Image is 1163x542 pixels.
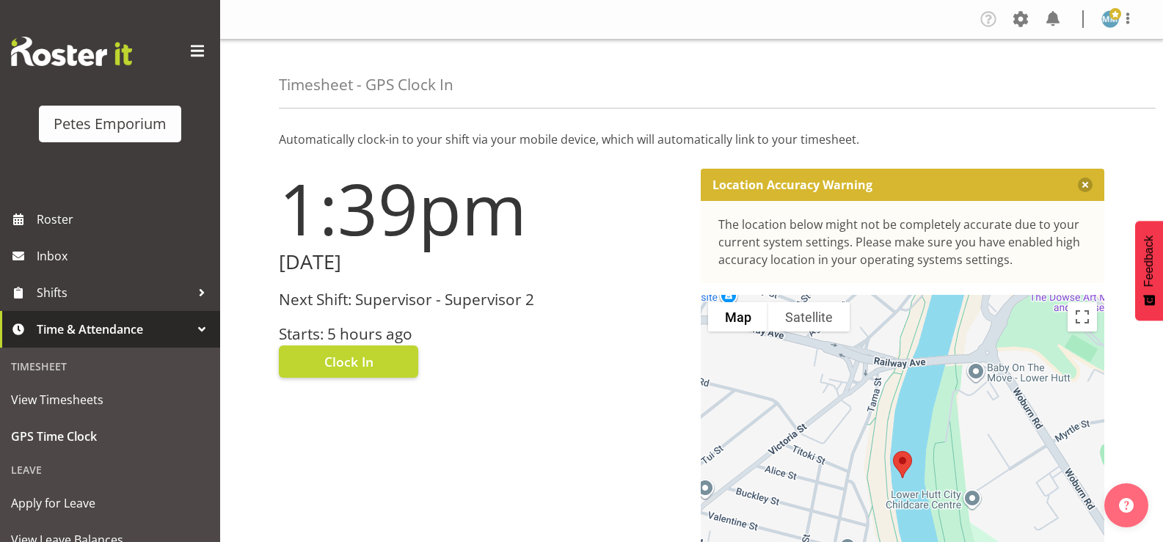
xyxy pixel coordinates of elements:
span: Clock In [324,352,373,371]
h3: Starts: 5 hours ago [279,326,683,343]
span: Time & Attendance [37,318,191,340]
button: Show satellite imagery [768,302,850,332]
span: View Timesheets [11,389,209,411]
span: GPS Time Clock [11,425,209,447]
h3: Next Shift: Supervisor - Supervisor 2 [279,291,683,308]
button: Show street map [708,302,768,332]
div: Petes Emporium [54,113,167,135]
span: Feedback [1142,235,1156,287]
button: Toggle fullscreen view [1068,302,1097,332]
img: mandy-mosley3858.jpg [1101,10,1119,28]
h1: 1:39pm [279,169,683,248]
a: GPS Time Clock [4,418,216,455]
span: Apply for Leave [11,492,209,514]
span: Roster [37,208,213,230]
img: help-xxl-2.png [1119,498,1134,513]
div: Timesheet [4,351,216,381]
button: Feedback - Show survey [1135,221,1163,321]
a: Apply for Leave [4,485,216,521]
h4: Timesheet - GPS Clock In [279,76,453,93]
img: Rosterit website logo [11,37,132,66]
button: Close message [1078,177,1093,192]
button: Clock In [279,345,418,378]
span: Shifts [37,282,191,304]
h2: [DATE] [279,251,683,274]
span: Inbox [37,245,213,267]
p: Location Accuracy Warning [712,177,872,192]
div: Leave [4,455,216,485]
a: View Timesheets [4,381,216,418]
div: The location below might not be completely accurate due to your current system settings. Please m... [718,216,1087,268]
p: Automatically clock-in to your shift via your mobile device, which will automatically link to you... [279,131,1104,148]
